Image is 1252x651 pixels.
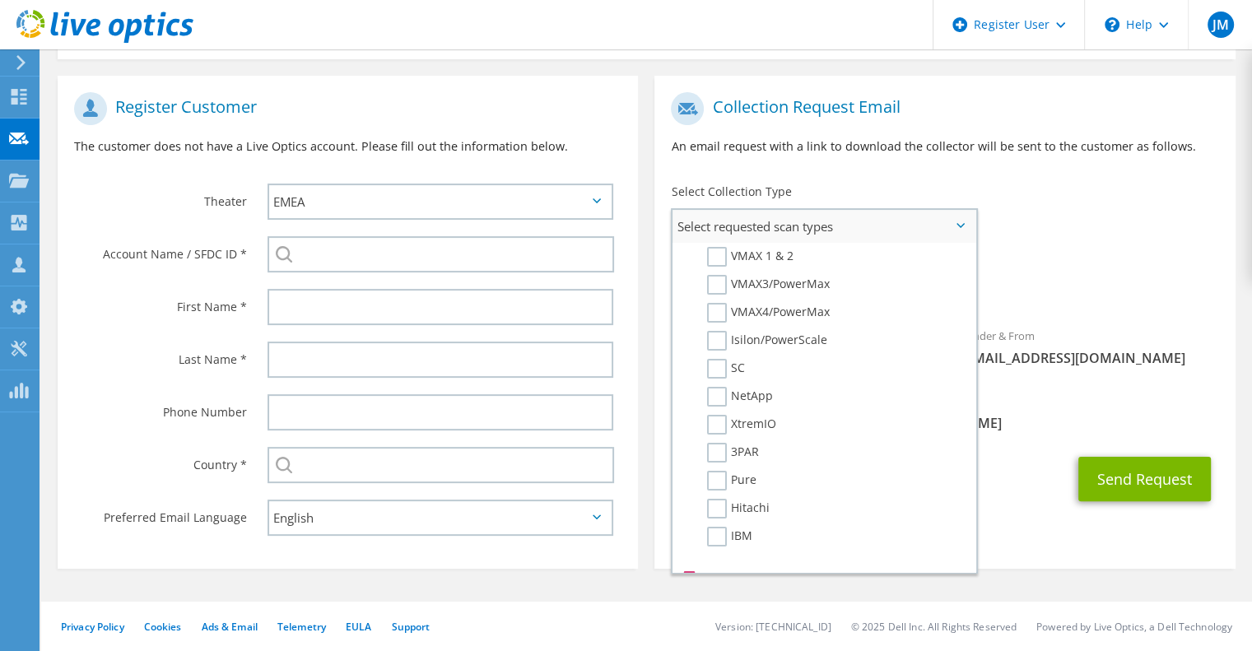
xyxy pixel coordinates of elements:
[74,289,247,315] label: First Name *
[74,500,247,526] label: Preferred Email Language
[1105,17,1119,32] svg: \n
[961,349,1219,367] span: [EMAIL_ADDRESS][DOMAIN_NAME]
[707,387,773,407] label: NetApp
[61,620,124,634] a: Privacy Policy
[707,499,770,518] label: Hitachi
[74,184,247,210] label: Theater
[671,92,1210,125] h1: Collection Request Email
[654,249,1235,310] div: Requested Collections
[277,620,326,634] a: Telemetry
[671,184,791,200] label: Select Collection Type
[74,236,247,263] label: Account Name / SFDC ID *
[707,471,756,491] label: Pure
[707,527,752,546] label: IBM
[707,443,759,463] label: 3PAR
[74,342,247,368] label: Last Name *
[673,210,975,243] span: Select requested scan types
[1208,12,1234,38] span: JM
[1078,457,1211,501] button: Send Request
[707,331,827,351] label: Isilon/PowerScale
[715,620,831,634] li: Version: [TECHNICAL_ID]
[74,447,247,473] label: Country *
[202,620,258,634] a: Ads & Email
[346,620,371,634] a: EULA
[707,247,794,267] label: VMAX 1 & 2
[677,567,967,587] li: Data Protection
[707,275,830,295] label: VMAX3/PowerMax
[391,620,430,634] a: Support
[74,92,613,125] h1: Register Customer
[707,303,830,323] label: VMAX4/PowerMax
[74,394,247,421] label: Phone Number
[707,415,776,435] label: XtremIO
[654,319,945,375] div: To
[74,137,621,156] p: The customer does not have a Live Optics account. Please fill out the information below.
[654,384,1235,440] div: CC & Reply To
[707,359,745,379] label: SC
[671,137,1218,156] p: An email request with a link to download the collector will be sent to the customer as follows.
[851,620,1017,634] li: © 2025 Dell Inc. All Rights Reserved
[1036,620,1232,634] li: Powered by Live Optics, a Dell Technology
[144,620,182,634] a: Cookies
[945,319,1236,375] div: Sender & From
